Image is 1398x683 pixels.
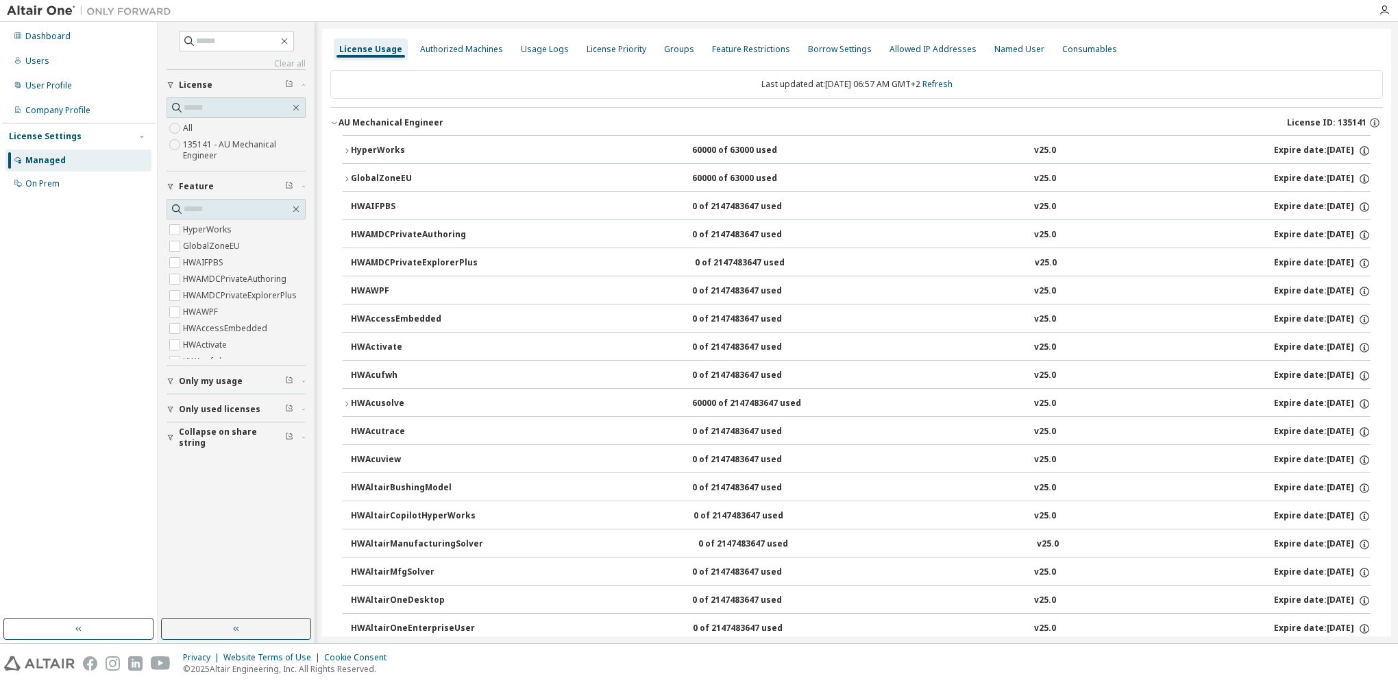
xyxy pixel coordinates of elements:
div: HyperWorks [351,145,474,157]
div: AU Mechanical Engineer [339,117,443,128]
div: 0 of 2147483647 used [692,595,815,607]
div: HWAMDCPrivateExplorerPlus [351,257,478,269]
label: HWAMDCPrivateAuthoring [183,271,289,287]
div: v25.0 [1034,229,1056,241]
div: 0 of 2147483647 used [694,510,817,523]
div: HWAltairBushingModel [351,482,474,494]
span: Clear filter [285,376,293,387]
div: 0 of 2147483647 used [692,426,815,438]
button: Feature [167,171,306,202]
button: HWAcufwh0 of 2147483647 usedv25.0Expire date:[DATE] [351,361,1371,391]
div: v25.0 [1034,313,1056,326]
button: HWActivate0 of 2147483647 usedv25.0Expire date:[DATE] [351,333,1371,363]
div: v25.0 [1034,285,1056,298]
div: Expire date: [DATE] [1274,595,1371,607]
a: Clear all [167,58,306,69]
div: v25.0 [1034,426,1056,438]
div: Expire date: [DATE] [1274,173,1371,185]
div: 0 of 2147483647 used [692,229,815,241]
div: User Profile [25,80,72,91]
div: 0 of 2147483647 used [698,538,822,551]
div: Named User [994,44,1044,55]
img: Altair One [7,4,178,18]
label: 135141 - AU Mechanical Engineer [183,136,306,164]
button: HWAltairOneEnterpriseUser0 of 2147483647 usedv25.0Expire date:[DATE] [351,614,1371,644]
button: HWAccessEmbedded0 of 2147483647 usedv25.0Expire date:[DATE] [351,304,1371,335]
div: 0 of 2147483647 used [692,313,815,326]
button: Only my usage [167,366,306,396]
div: Expire date: [DATE] [1274,538,1371,551]
div: HWAMDCPrivateAuthoring [351,229,474,241]
div: GlobalZoneEU [351,173,474,185]
button: HyperWorks60000 of 63000 usedv25.0Expire date:[DATE] [343,136,1371,166]
img: facebook.svg [83,656,97,671]
div: v25.0 [1034,201,1056,213]
button: HWAWPF0 of 2147483647 usedv25.0Expire date:[DATE] [351,276,1371,307]
div: HWAltairOneEnterpriseUser [351,623,475,635]
button: HWAIFPBS0 of 2147483647 usedv25.0Expire date:[DATE] [351,192,1371,222]
div: Expire date: [DATE] [1274,623,1371,635]
div: Expire date: [DATE] [1274,257,1371,269]
button: HWAMDCPrivateExplorerPlus0 of 2147483647 usedv25.0Expire date:[DATE] [351,248,1371,278]
span: Clear filter [285,404,293,415]
div: On Prem [25,178,60,189]
div: HWAltairManufacturingSolver [351,538,483,551]
div: Expire date: [DATE] [1274,398,1371,410]
div: Allowed IP Addresses [890,44,977,55]
div: 0 of 2147483647 used [692,201,815,213]
span: Clear filter [285,181,293,192]
div: Authorized Machines [420,44,503,55]
div: 0 of 2147483647 used [692,454,815,466]
div: v25.0 [1034,454,1056,466]
a: Refresh [922,78,953,90]
div: Borrow Settings [808,44,872,55]
img: instagram.svg [106,656,120,671]
div: Expire date: [DATE] [1274,341,1371,354]
button: HWAcusolve60000 of 2147483647 usedv25.0Expire date:[DATE] [343,389,1371,419]
div: Website Terms of Use [223,652,324,663]
span: Clear filter [285,80,293,91]
button: Only used licenses [167,394,306,424]
label: HWAIFPBS [183,254,226,271]
div: Expire date: [DATE] [1274,229,1371,241]
div: Groups [664,44,694,55]
div: Expire date: [DATE] [1274,426,1371,438]
button: HWAltairCopilotHyperWorks0 of 2147483647 usedv25.0Expire date:[DATE] [351,501,1371,531]
span: Only my usage [179,376,243,387]
span: Only used licenses [179,404,260,415]
div: 0 of 2147483647 used [692,482,815,494]
div: Feature Restrictions [712,44,790,55]
img: altair_logo.svg [4,656,75,671]
div: Expire date: [DATE] [1274,145,1371,157]
div: HWAcusolve [351,398,474,410]
div: Expire date: [DATE] [1274,454,1371,466]
div: HWAIFPBS [351,201,474,213]
div: Managed [25,155,66,166]
button: AU Mechanical EngineerLicense ID: 135141 [330,108,1383,138]
div: HWActivate [351,341,474,354]
div: Cookie Consent [324,652,395,663]
img: linkedin.svg [128,656,143,671]
div: HWAltairCopilotHyperWorks [351,510,476,523]
div: Expire date: [DATE] [1274,285,1371,298]
div: HWAcutrace [351,426,474,438]
div: Last updated at: [DATE] 06:57 AM GMT+2 [330,70,1383,99]
div: 60000 of 2147483647 used [692,398,815,410]
div: v25.0 [1034,482,1056,494]
button: GlobalZoneEU60000 of 63000 usedv25.0Expire date:[DATE] [343,164,1371,194]
div: HWAltairMfgSolver [351,566,474,579]
label: HWAWPF [183,304,221,320]
span: Feature [179,181,214,192]
div: Privacy [183,652,223,663]
label: HWAMDCPrivateExplorerPlus [183,287,299,304]
div: Consumables [1062,44,1117,55]
label: HWAccessEmbedded [183,320,270,337]
div: Expire date: [DATE] [1274,482,1371,494]
div: 0 of 2147483647 used [692,341,815,354]
div: Expire date: [DATE] [1274,370,1371,382]
label: All [183,120,195,136]
label: HyperWorks [183,221,234,238]
div: v25.0 [1034,145,1056,157]
div: v25.0 [1034,370,1056,382]
p: © 2025 Altair Engineering, Inc. All Rights Reserved. [183,663,395,675]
